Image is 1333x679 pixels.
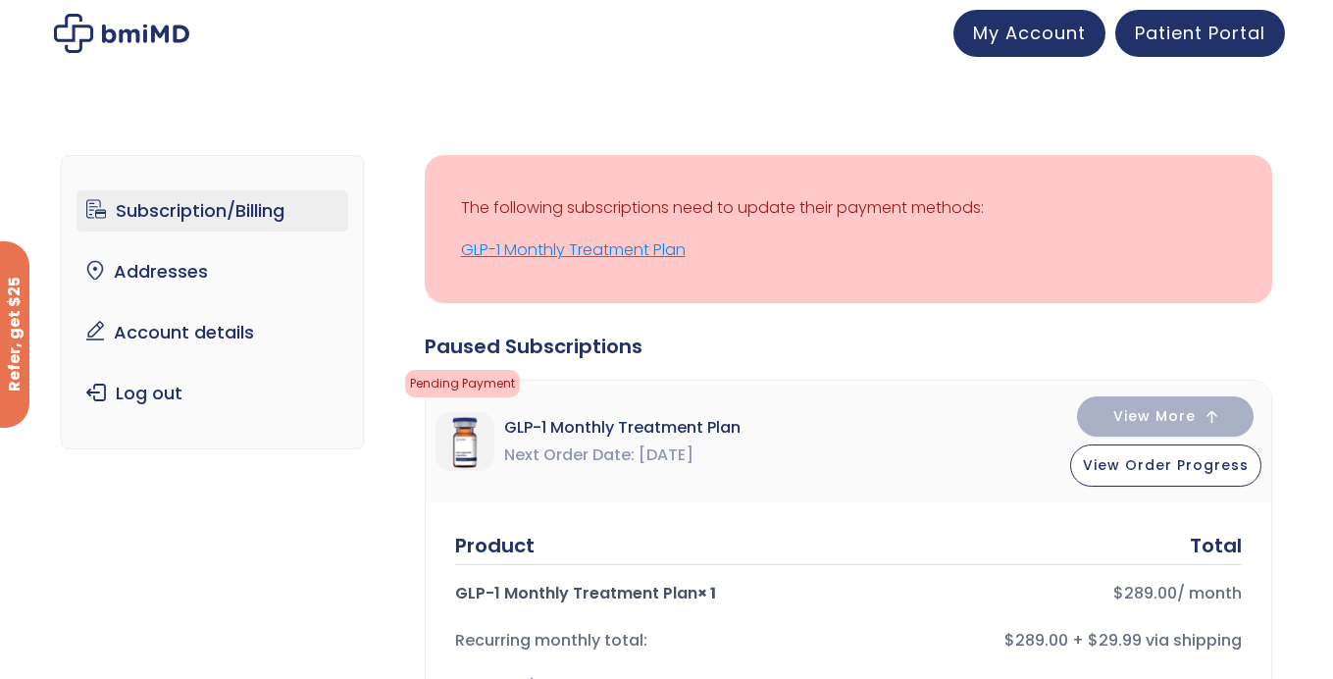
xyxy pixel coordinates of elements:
[455,627,833,654] div: Recurring monthly total:
[405,370,520,397] span: Pending Payment
[973,21,1086,45] span: My Account
[504,414,741,442] span: GLP-1 Monthly Treatment Plan
[639,442,693,469] span: [DATE]
[504,442,635,469] span: Next Order Date
[1083,455,1249,475] span: View Order Progress
[1135,21,1265,45] span: Patient Portal
[77,373,348,414] a: Log out
[61,155,364,449] nav: Account pages
[77,312,348,353] a: Account details
[953,10,1105,57] a: My Account
[1070,444,1261,487] button: View Order Progress
[1190,532,1242,559] div: Total
[1113,582,1177,604] bdi: 289.00
[461,236,1236,264] a: GLP-1 Monthly Treatment Plan
[1113,410,1196,423] span: View More
[461,194,1236,222] p: The following subscriptions need to update their payment methods:
[425,333,1272,360] div: Paused Subscriptions
[864,580,1242,607] div: / month
[436,412,494,471] img: GLP-1 Monthly Treatment Plan
[1115,10,1285,57] a: Patient Portal
[455,580,833,607] div: GLP-1 Monthly Treatment Plan
[1113,582,1124,604] span: $
[77,190,348,232] a: Subscription/Billing
[455,532,535,559] div: Product
[697,582,716,604] strong: × 1
[864,627,1242,654] div: $289.00 + $29.99 via shipping
[54,14,189,53] img: My account
[1077,396,1254,437] button: View More
[77,251,348,292] a: Addresses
